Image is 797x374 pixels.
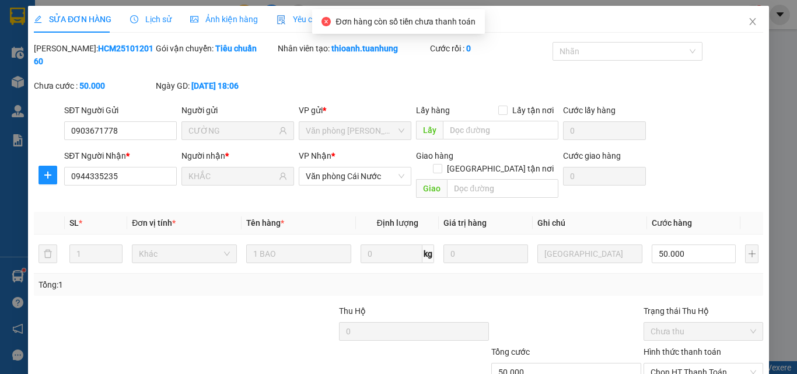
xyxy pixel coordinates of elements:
th: Ghi chú [533,212,647,235]
input: VD: Bàn, Ghế [246,244,351,263]
span: Khác [139,245,230,263]
span: Tên hàng [246,218,284,228]
span: Định lượng [376,218,418,228]
span: Chưa thu [651,323,756,340]
input: Tên người nhận [188,170,277,183]
b: thioanh.tuanhung [331,44,398,53]
input: Tên người gửi [188,124,277,137]
span: Văn phòng Cái Nước [306,167,404,185]
span: SỬA ĐƠN HÀNG [34,15,111,24]
label: Cước giao hàng [562,151,620,160]
button: plus [39,166,57,184]
span: Lịch sử [130,15,172,24]
span: Lấy hàng [416,106,450,115]
span: SL [69,218,79,228]
span: Tổng cước [491,347,530,356]
input: Ghi Chú [537,244,642,263]
span: user [279,172,287,180]
label: Cước lấy hàng [562,106,615,115]
span: user [279,127,287,135]
div: Nhân viên tạo: [278,42,428,55]
span: Lấy [416,121,443,139]
img: icon [277,15,286,25]
span: Đơn vị tính [132,218,176,228]
input: Cước lấy hàng [562,121,646,140]
div: [PERSON_NAME]: [34,42,153,68]
b: HCM2510120160 [34,44,153,66]
span: VP Nhận [299,151,331,160]
input: Cước giao hàng [562,167,646,186]
b: 50.000 [79,81,105,90]
div: Tổng: 1 [39,278,309,291]
input: Dọc đường [443,121,558,139]
div: Trạng thái Thu Hộ [644,305,763,317]
span: clock-circle [130,15,138,23]
div: Cước rồi : [430,42,550,55]
span: Giao [416,179,447,198]
div: Gói vận chuyển: [156,42,275,55]
span: Giá trị hàng [443,218,487,228]
div: Chưa cước : [34,79,153,92]
input: 0 [443,244,527,263]
button: plus [745,244,758,263]
span: close [748,17,757,26]
div: Người nhận [181,149,294,162]
button: delete [39,244,57,263]
span: Cước hàng [652,218,692,228]
b: Tiêu chuẩn [215,44,257,53]
input: Dọc đường [447,179,558,198]
span: edit [34,15,42,23]
span: plus [39,170,57,180]
label: Hình thức thanh toán [644,347,721,356]
span: kg [422,244,434,263]
div: SĐT Người Gửi [64,104,177,117]
span: [GEOGRAPHIC_DATA] tận nơi [442,162,558,175]
div: VP gửi [299,104,411,117]
span: Lấy tận nơi [507,104,558,117]
span: Văn phòng Hồ Chí Minh [306,122,404,139]
button: Close [736,6,769,39]
b: 0 [466,44,471,53]
span: picture [190,15,198,23]
span: close-circle [321,17,331,26]
span: Giao hàng [416,151,453,160]
span: Thu Hộ [338,306,365,316]
span: Ảnh kiện hàng [190,15,258,24]
span: Đơn hàng còn số tiền chưa thanh toán [335,17,475,26]
div: SĐT Người Nhận [64,149,177,162]
div: Ngày GD: [156,79,275,92]
div: Người gửi [181,104,294,117]
b: [DATE] 18:06 [191,81,239,90]
span: Yêu cầu xuất hóa đơn điện tử [277,15,400,24]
